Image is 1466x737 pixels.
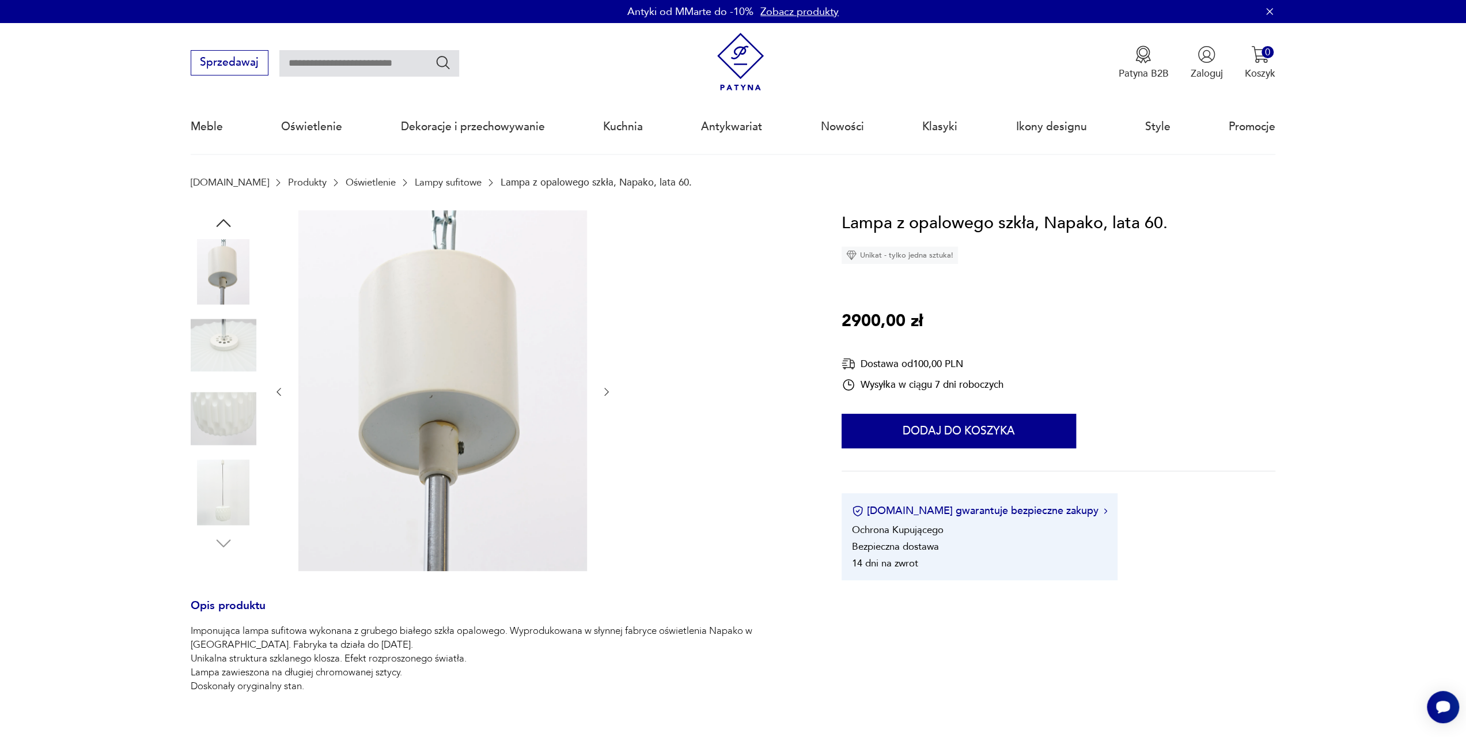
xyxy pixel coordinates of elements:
h1: Lampa z opalowego szkła, Napako, lata 60. [842,210,1168,237]
div: Dostawa od 100,00 PLN [842,357,1003,371]
a: Ikony designu [1016,100,1086,153]
button: Szukaj [435,54,452,71]
button: Patyna B2B [1118,46,1168,80]
iframe: Smartsupp widget button [1427,691,1459,723]
p: Lampa z opalowego szkła, Napako, lata 60. [501,177,692,188]
a: Lampy sufitowe [415,177,482,188]
p: 2900,00 zł [842,308,923,335]
a: Nowości [821,100,864,153]
li: Ochrona Kupującego [852,523,944,536]
div: 0 [1262,46,1274,58]
img: Zdjęcie produktu Lampa z opalowego szkła, Napako, lata 60. [191,386,256,452]
button: Sprzedawaj [191,50,268,75]
a: Style [1145,100,1170,153]
a: Antykwariat [701,100,762,153]
a: Produkty [288,177,327,188]
p: Koszyk [1245,67,1275,80]
img: Ikona diamentu [846,250,857,260]
div: Wysyłka w ciągu 7 dni roboczych [842,378,1003,392]
p: Patyna B2B [1118,67,1168,80]
button: Zaloguj [1191,46,1223,80]
img: Ikona medalu [1134,46,1152,63]
img: Ikona certyfikatu [852,505,863,517]
img: Zdjęcie produktu Lampa z opalowego szkła, Napako, lata 60. [298,210,587,571]
div: Unikat - tylko jedna sztuka! [842,247,958,264]
p: Imponująca lampa sufitowa wykonana z grubego białego szkła opalowego. Wyprodukowana w słynnej fab... [191,624,808,693]
img: Ikona dostawy [842,357,855,371]
li: Bezpieczna dostawa [852,540,939,553]
a: Meble [191,100,223,153]
img: Zdjęcie produktu Lampa z opalowego szkła, Napako, lata 60. [191,459,256,525]
img: Zdjęcie produktu Lampa z opalowego szkła, Napako, lata 60. [191,312,256,378]
button: 0Koszyk [1245,46,1275,80]
a: Dekoracje i przechowywanie [401,100,545,153]
a: Ikona medaluPatyna B2B [1118,46,1168,80]
a: Kuchnia [603,100,643,153]
h3: Opis produktu [191,602,808,625]
a: Zobacz produkty [760,5,839,19]
img: Ikona koszyka [1251,46,1269,63]
a: [DOMAIN_NAME] [191,177,269,188]
img: Ikonka użytkownika [1198,46,1215,63]
li: 14 dni na zwrot [852,557,918,570]
a: Sprzedawaj [191,59,268,68]
a: Klasyki [922,100,957,153]
p: Zaloguj [1191,67,1223,80]
a: Promocje [1229,100,1275,153]
img: Zdjęcie produktu Lampa z opalowego szkła, Napako, lata 60. [191,239,256,305]
button: Dodaj do koszyka [842,414,1076,448]
img: Patyna - sklep z meblami i dekoracjami vintage [711,33,770,91]
a: Oświetlenie [281,100,342,153]
a: Oświetlenie [346,177,396,188]
p: Antyki od MMarte do -10% [627,5,753,19]
img: Ikona strzałki w prawo [1104,508,1107,514]
button: [DOMAIN_NAME] gwarantuje bezpieczne zakupy [852,504,1107,518]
